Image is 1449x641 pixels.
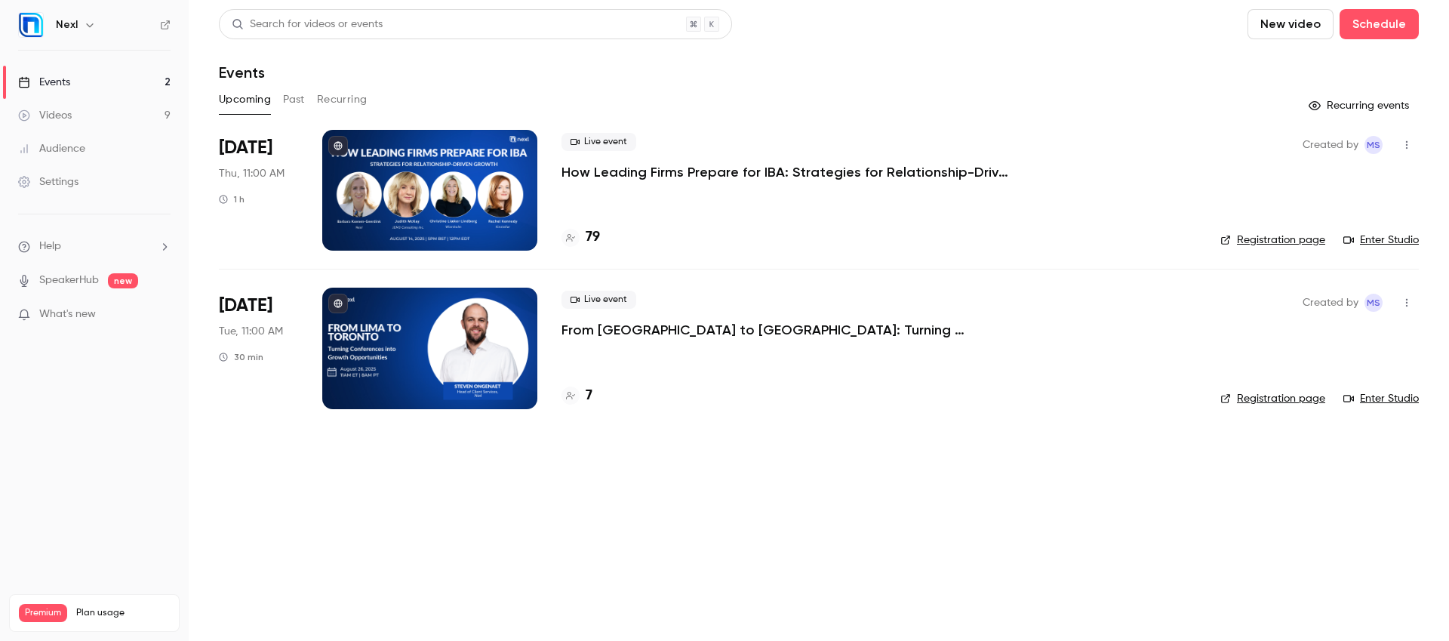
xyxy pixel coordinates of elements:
button: New video [1247,9,1334,39]
span: 9 [144,624,149,633]
div: Events [18,75,70,90]
span: Melissa Strauss [1364,294,1383,312]
span: What's new [39,307,96,322]
a: From [GEOGRAPHIC_DATA] to [GEOGRAPHIC_DATA]: Turning Conferences into Growth Opportunities [561,321,1014,339]
div: Aug 14 Thu, 11:00 AM (America/Chicago) [219,130,298,251]
a: Enter Studio [1343,233,1419,248]
img: Nexl [19,13,43,37]
div: 1 h [219,193,245,205]
span: Created by [1303,136,1358,154]
span: new [108,273,138,288]
div: Settings [18,174,78,190]
a: 79 [561,227,600,248]
a: Registration page [1220,391,1325,406]
a: 7 [561,386,592,406]
button: Upcoming [219,88,271,112]
button: Recurring events [1302,94,1419,118]
h4: 7 [586,386,592,406]
button: Schedule [1340,9,1419,39]
a: SpeakerHub [39,273,99,288]
span: Thu, 11:00 AM [219,166,285,181]
span: Live event [561,291,636,309]
span: Created by [1303,294,1358,312]
div: 30 min [219,351,263,363]
a: Enter Studio [1343,391,1419,406]
div: Audience [18,141,85,156]
span: Help [39,239,61,254]
li: help-dropdown-opener [18,239,171,254]
h6: Nexl [56,17,78,32]
span: Live event [561,133,636,151]
span: MS [1367,136,1380,154]
p: / 150 [144,622,170,636]
span: Premium [19,604,67,622]
button: Recurring [317,88,368,112]
span: MS [1367,294,1380,312]
span: [DATE] [219,136,272,160]
h1: Events [219,63,265,82]
span: [DATE] [219,294,272,318]
a: How Leading Firms Prepare for IBA: Strategies for Relationship-Driven Growth [561,163,1014,181]
span: Melissa Strauss [1364,136,1383,154]
div: Videos [18,108,72,123]
h4: 79 [586,227,600,248]
a: Registration page [1220,233,1325,248]
div: Search for videos or events [232,17,383,32]
p: Videos [19,622,48,636]
button: Past [283,88,305,112]
span: Plan usage [76,607,170,619]
div: Aug 26 Tue, 11:00 AM (America/Chicago) [219,288,298,408]
span: Tue, 11:00 AM [219,324,283,339]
